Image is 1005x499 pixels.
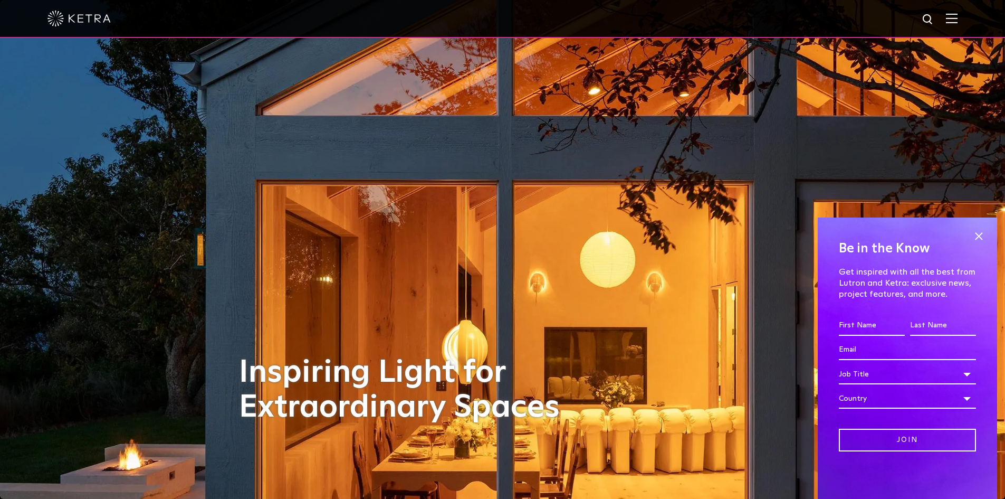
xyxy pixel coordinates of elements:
[239,355,582,425] h1: Inspiring Light for Extraordinary Spaces
[839,267,976,299] p: Get inspired with all the best from Lutron and Ketra: exclusive news, project features, and more.
[922,13,935,26] img: search icon
[839,340,976,360] input: Email
[910,316,976,336] input: Last Name
[946,13,958,23] img: Hamburger%20Nav.svg
[839,429,976,451] input: Join
[839,239,976,259] h4: Be in the Know
[839,316,905,336] input: First Name
[47,11,111,26] img: ketra-logo-2019-white
[839,364,976,384] div: Job Title
[839,389,976,409] div: Country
